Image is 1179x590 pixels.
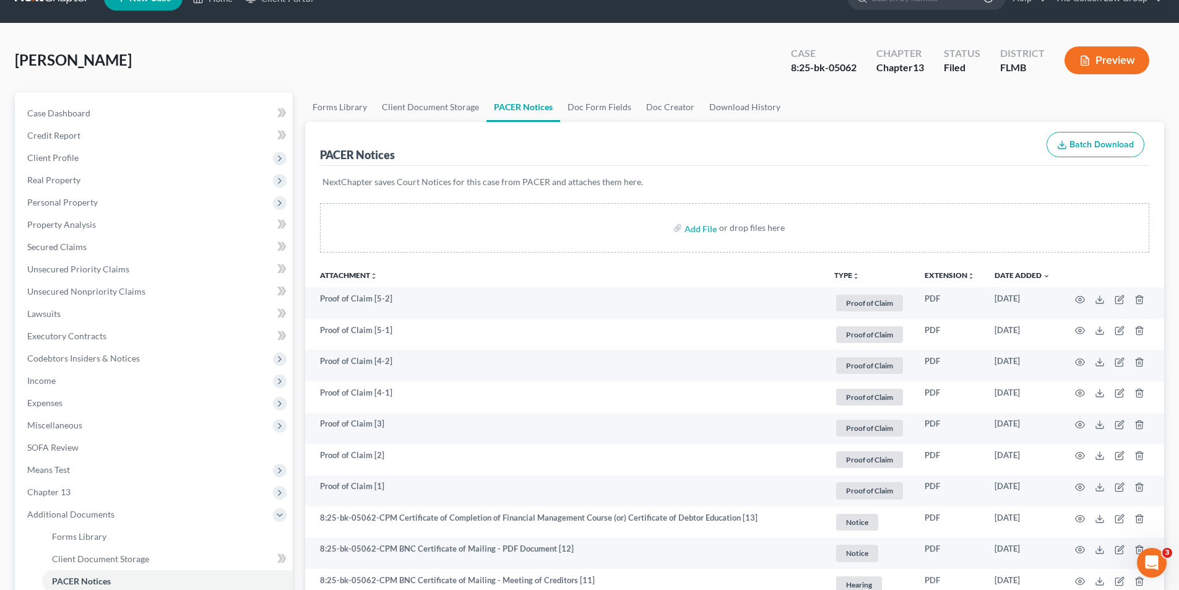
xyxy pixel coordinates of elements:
td: Proof of Claim [5-1] [305,319,824,350]
iframe: Intercom live chat [1137,548,1167,578]
td: PDF [915,350,985,381]
div: Chapter [876,61,924,75]
div: Status [944,46,980,61]
span: Lawsuits [27,308,61,319]
td: Proof of Claim [4-2] [305,350,824,381]
td: 8:25-bk-05062-CPM Certificate of Completion of Financial Management Course (or) Certificate of De... [305,506,824,538]
td: 8:25-bk-05062-CPM BNC Certificate of Mailing - PDF Document [12] [305,538,824,570]
div: Case [791,46,857,61]
button: TYPEunfold_more [834,272,860,280]
a: Proof of Claim [834,387,905,407]
a: Executory Contracts [17,325,293,347]
span: Credit Report [27,130,80,141]
span: Case Dashboard [27,108,90,118]
a: Credit Report [17,124,293,147]
div: Chapter [876,46,924,61]
span: Real Property [27,175,80,185]
a: Secured Claims [17,236,293,258]
a: PACER Notices [486,92,560,122]
a: Doc Creator [639,92,702,122]
td: Proof of Claim [4-1] [305,381,824,413]
td: PDF [915,444,985,475]
span: Income [27,375,56,386]
td: [DATE] [985,287,1060,319]
i: unfold_more [370,272,378,280]
span: Proof of Claim [836,357,903,374]
a: Unsecured Nonpriority Claims [17,280,293,303]
a: Lawsuits [17,303,293,325]
span: Proof of Claim [836,295,903,311]
td: PDF [915,506,985,538]
span: Proof of Claim [836,389,903,406]
span: Codebtors Insiders & Notices [27,353,140,363]
td: [DATE] [985,506,1060,538]
p: NextChapter saves Court Notices for this case from PACER and attaches them here. [322,176,1147,188]
a: Forms Library [305,92,374,122]
td: Proof of Claim [1] [305,475,824,507]
td: PDF [915,538,985,570]
span: Proof of Claim [836,482,903,499]
a: SOFA Review [17,436,293,459]
a: Proof of Claim [834,324,905,345]
span: Property Analysis [27,219,96,230]
div: Filed [944,61,980,75]
i: unfold_more [967,272,975,280]
td: PDF [915,319,985,350]
span: Secured Claims [27,241,87,252]
span: Client Profile [27,152,79,163]
span: Notice [836,545,878,562]
a: Attachmentunfold_more [320,271,378,280]
td: PDF [915,413,985,445]
span: Proof of Claim [836,326,903,343]
a: Client Document Storage [42,548,293,570]
a: Date Added expand_more [995,271,1050,280]
span: [PERSON_NAME] [15,51,132,69]
td: [DATE] [985,350,1060,381]
span: Batch Download [1069,139,1134,150]
td: PDF [915,475,985,507]
div: District [1000,46,1045,61]
span: Client Document Storage [52,553,149,564]
span: Notice [836,514,878,531]
a: Client Document Storage [374,92,486,122]
i: expand_more [1043,272,1050,280]
span: Miscellaneous [27,420,82,430]
a: Proof of Claim [834,293,905,313]
span: Executory Contracts [27,331,106,341]
td: [DATE] [985,381,1060,413]
a: Proof of Claim [834,480,905,501]
span: SOFA Review [27,442,79,453]
a: Extensionunfold_more [925,271,975,280]
span: Means Test [27,464,70,475]
span: Forms Library [52,531,106,542]
td: [DATE] [985,538,1060,570]
div: PACER Notices [320,147,395,162]
span: Proof of Claim [836,420,903,436]
a: Case Dashboard [17,102,293,124]
i: unfold_more [852,272,860,280]
td: [DATE] [985,444,1060,475]
a: Doc Form Fields [560,92,639,122]
td: [DATE] [985,475,1060,507]
span: Additional Documents [27,509,114,519]
span: Unsecured Nonpriority Claims [27,286,145,297]
td: Proof of Claim [5-2] [305,287,824,319]
span: 13 [913,61,924,73]
button: Preview [1065,46,1149,74]
a: Unsecured Priority Claims [17,258,293,280]
a: Forms Library [42,526,293,548]
a: Notice [834,543,905,563]
td: Proof of Claim [2] [305,444,824,475]
span: Unsecured Priority Claims [27,264,129,274]
td: PDF [915,381,985,413]
a: Property Analysis [17,214,293,236]
span: Proof of Claim [836,451,903,468]
div: or drop files here [719,222,785,234]
a: Notice [834,512,905,532]
td: PDF [915,287,985,319]
td: [DATE] [985,413,1060,445]
span: PACER Notices [52,576,111,586]
td: [DATE] [985,319,1060,350]
div: 8:25-bk-05062 [791,61,857,75]
span: Personal Property [27,197,98,207]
